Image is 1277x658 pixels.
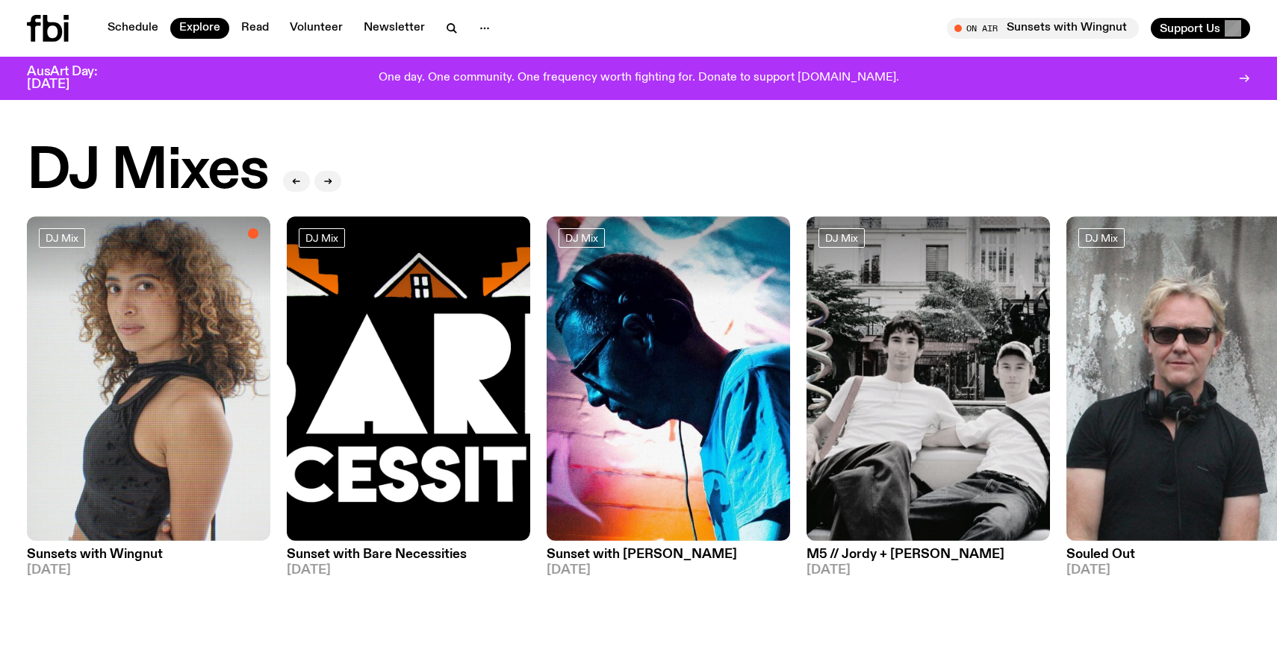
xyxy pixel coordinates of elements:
[39,228,85,248] a: DJ Mix
[547,216,790,541] img: Simon Caldwell stands side on, looking downwards. He has headphones on. Behind him is a brightly ...
[825,232,858,243] span: DJ Mix
[305,232,338,243] span: DJ Mix
[287,548,530,561] h3: Sunset with Bare Necessities
[232,18,278,39] a: Read
[27,143,268,200] h2: DJ Mixes
[547,548,790,561] h3: Sunset with [PERSON_NAME]
[807,541,1050,577] a: M5 // Jordy + [PERSON_NAME][DATE]
[287,541,530,577] a: Sunset with Bare Necessities[DATE]
[559,228,605,248] a: DJ Mix
[27,216,270,541] img: Tangela looks past her left shoulder into the camera with an inquisitive look. She is wearing a s...
[547,541,790,577] a: Sunset with [PERSON_NAME][DATE]
[379,72,899,85] p: One day. One community. One frequency worth fighting for. Donate to support [DOMAIN_NAME].
[1151,18,1250,39] button: Support Us
[287,564,530,577] span: [DATE]
[170,18,229,39] a: Explore
[947,18,1139,39] button: On AirSunsets with Wingnut
[299,228,345,248] a: DJ Mix
[46,232,78,243] span: DJ Mix
[27,564,270,577] span: [DATE]
[807,548,1050,561] h3: M5 // Jordy + [PERSON_NAME]
[1085,232,1118,243] span: DJ Mix
[818,228,865,248] a: DJ Mix
[99,18,167,39] a: Schedule
[355,18,434,39] a: Newsletter
[27,66,122,91] h3: AusArt Day: [DATE]
[565,232,598,243] span: DJ Mix
[287,216,530,541] img: Bare Necessities
[1160,22,1220,35] span: Support Us
[27,548,270,561] h3: Sunsets with Wingnut
[27,541,270,577] a: Sunsets with Wingnut[DATE]
[281,18,352,39] a: Volunteer
[1078,228,1125,248] a: DJ Mix
[547,564,790,577] span: [DATE]
[807,564,1050,577] span: [DATE]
